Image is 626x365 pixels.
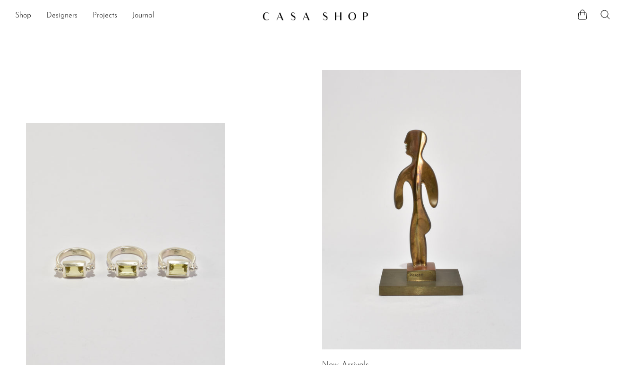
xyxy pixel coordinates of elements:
a: Shop [15,10,31,22]
a: Designers [46,10,77,22]
ul: NEW HEADER MENU [15,8,255,24]
a: Projects [93,10,117,22]
a: Journal [132,10,154,22]
nav: Desktop navigation [15,8,255,24]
